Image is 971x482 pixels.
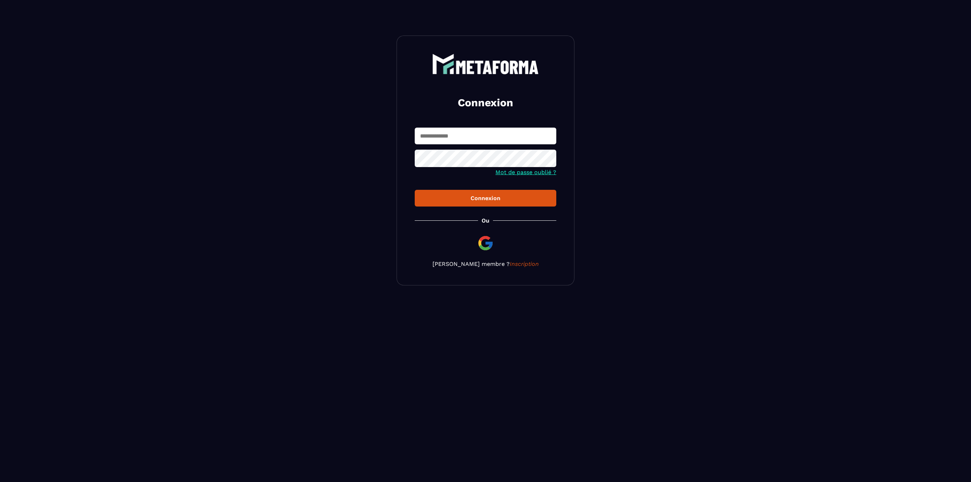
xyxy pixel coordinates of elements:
h2: Connexion [423,96,548,110]
button: Connexion [415,190,556,207]
p: Ou [482,217,489,224]
img: logo [432,54,539,74]
a: logo [415,54,556,74]
img: google [477,235,494,252]
div: Connexion [420,195,551,202]
a: Inscription [510,261,539,267]
p: [PERSON_NAME] membre ? [415,261,556,267]
a: Mot de passe oublié ? [495,169,556,176]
